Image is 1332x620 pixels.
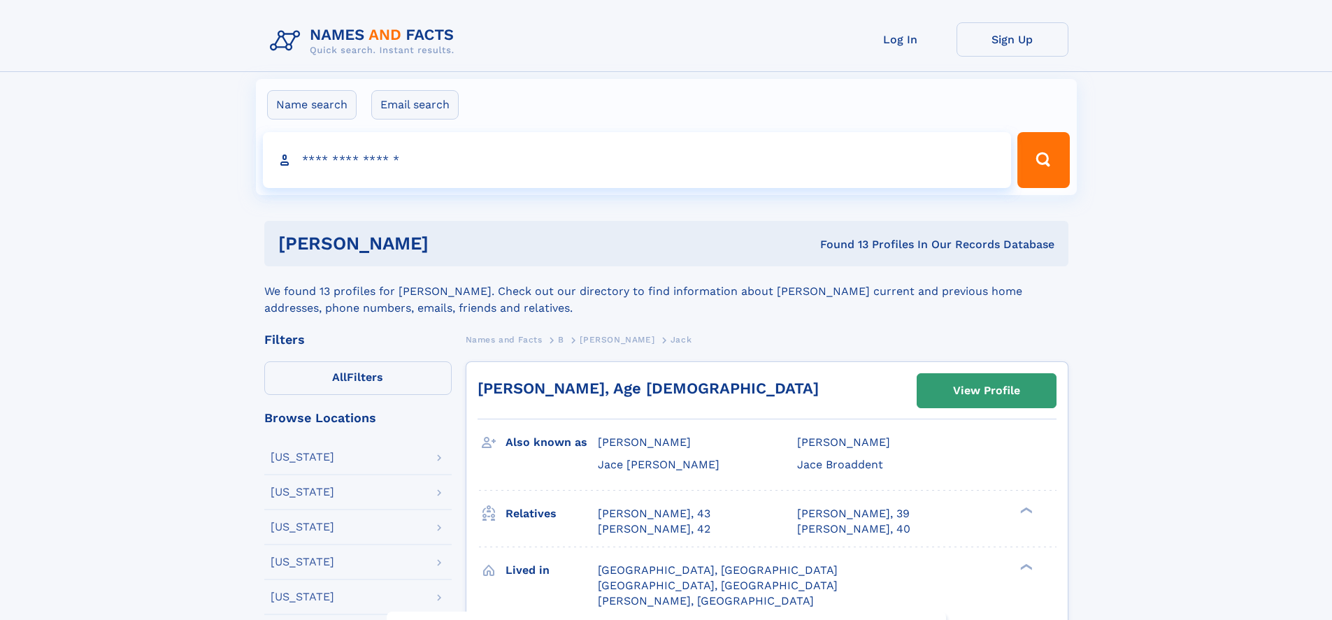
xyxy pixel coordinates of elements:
[558,335,564,345] span: B
[271,521,334,533] div: [US_STATE]
[271,452,334,463] div: [US_STATE]
[506,502,598,526] h3: Relatives
[332,370,347,384] span: All
[466,331,543,348] a: Names and Facts
[797,521,910,537] a: [PERSON_NAME], 40
[797,435,890,449] span: [PERSON_NAME]
[1017,562,1033,571] div: ❯
[957,22,1068,57] a: Sign Up
[671,335,692,345] span: Jack
[598,563,838,577] span: [GEOGRAPHIC_DATA], [GEOGRAPHIC_DATA]
[580,335,654,345] span: [PERSON_NAME]
[917,374,1056,408] a: View Profile
[624,237,1054,252] div: Found 13 Profiles In Our Records Database
[598,458,719,471] span: Jace [PERSON_NAME]
[558,331,564,348] a: B
[264,361,452,395] label: Filters
[278,235,624,252] h1: [PERSON_NAME]
[371,90,459,120] label: Email search
[598,521,710,537] a: [PERSON_NAME], 42
[845,22,957,57] a: Log In
[264,333,452,346] div: Filters
[797,506,910,521] a: [PERSON_NAME], 39
[264,22,466,60] img: Logo Names and Facts
[953,375,1020,407] div: View Profile
[506,558,598,582] h3: Lived in
[506,431,598,454] h3: Also known as
[478,380,819,397] a: [PERSON_NAME], Age [DEMOGRAPHIC_DATA]
[598,435,691,449] span: [PERSON_NAME]
[264,412,452,424] div: Browse Locations
[580,331,654,348] a: [PERSON_NAME]
[797,458,883,471] span: Jace Broaddent
[1017,132,1069,188] button: Search Button
[271,556,334,568] div: [US_STATE]
[264,266,1068,317] div: We found 13 profiles for [PERSON_NAME]. Check out our directory to find information about [PERSON...
[598,506,710,521] a: [PERSON_NAME], 43
[1017,505,1033,514] div: ❯
[271,486,334,498] div: [US_STATE]
[263,132,1012,188] input: search input
[598,579,838,592] span: [GEOGRAPHIC_DATA], [GEOGRAPHIC_DATA]
[271,591,334,603] div: [US_STATE]
[267,90,357,120] label: Name search
[598,594,814,607] span: [PERSON_NAME], [GEOGRAPHIC_DATA]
